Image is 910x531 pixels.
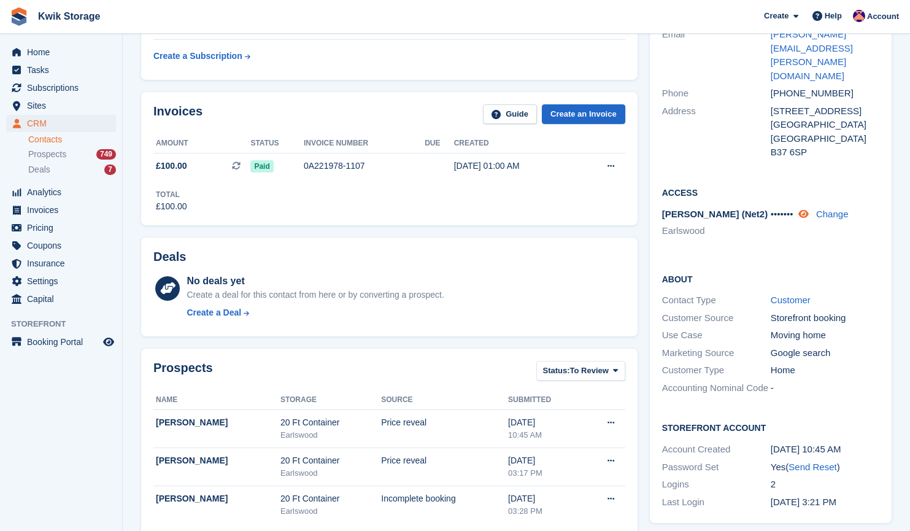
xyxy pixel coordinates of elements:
h2: Access [662,186,879,198]
div: Moving home [771,328,879,343]
span: Subscriptions [27,79,101,96]
div: Storefront booking [771,311,879,325]
div: Marketing Source [662,346,771,360]
div: No deals yet [187,274,444,289]
span: ( ) [785,462,839,472]
span: Help [825,10,842,22]
div: [STREET_ADDRESS] [771,104,879,118]
div: 2 [771,478,879,492]
a: Prospects 749 [28,148,116,161]
div: 10:45 AM [508,429,581,441]
div: Password Set [662,460,771,475]
span: Coupons [27,237,101,254]
th: Submitted [508,390,581,410]
div: B37 6SP [771,145,879,160]
span: To Review [570,365,609,377]
div: 03:17 PM [508,467,581,479]
th: Due [425,134,453,153]
div: [PERSON_NAME] [156,492,280,505]
div: [DATE] [508,454,581,467]
div: 20 Ft Container [280,454,381,467]
div: Home [771,363,879,378]
a: Contacts [28,134,116,145]
span: ••••••• [771,209,793,219]
a: Deals 7 [28,163,116,176]
button: Status: To Review [536,361,625,381]
a: menu [6,97,116,114]
div: Contact Type [662,293,771,308]
span: CRM [27,115,101,132]
span: [PERSON_NAME] (Net2) [662,209,768,219]
a: menu [6,79,116,96]
th: Storage [280,390,381,410]
span: Create [764,10,789,22]
div: Customer Source [662,311,771,325]
a: Create a Deal [187,306,444,319]
div: Earlswood [280,429,381,441]
div: Last Login [662,495,771,510]
span: Invoices [27,201,101,219]
a: menu [6,115,116,132]
span: Pricing [27,219,101,236]
a: menu [6,201,116,219]
div: [PHONE_NUMBER] [771,87,879,101]
div: Phone [662,87,771,101]
a: menu [6,333,116,351]
a: menu [6,273,116,290]
img: Jade Stanley [853,10,865,22]
th: Invoice number [304,134,425,153]
div: [GEOGRAPHIC_DATA] [771,132,879,146]
a: menu [6,184,116,201]
span: Account [867,10,899,23]
div: Incomplete booking [381,492,508,505]
a: menu [6,290,116,308]
span: Sites [27,97,101,114]
span: Booking Portal [27,333,101,351]
th: Name [153,390,280,410]
span: Paid [250,160,273,172]
a: Create a Subscription [153,45,250,68]
div: Price reveal [381,454,508,467]
h2: About [662,273,879,285]
div: Accounting Nominal Code [662,381,771,395]
div: Email [662,28,771,83]
div: 749 [96,149,116,160]
th: Created [454,134,577,153]
div: Account Created [662,443,771,457]
li: Earlswood [662,224,771,238]
a: menu [6,219,116,236]
div: Earlswood [280,505,381,517]
span: Home [27,44,101,61]
div: [DATE] [508,492,581,505]
div: Create a deal for this contact from here or by converting a prospect. [187,289,444,301]
h2: Deals [153,250,186,264]
a: menu [6,44,116,61]
span: Storefront [11,318,122,330]
div: £100.00 [156,200,187,213]
h2: Invoices [153,104,202,125]
div: [DATE] 01:00 AM [454,160,577,172]
a: menu [6,61,116,79]
div: 03:28 PM [508,505,581,517]
span: Prospects [28,149,66,160]
div: 0A221978-1107 [304,160,425,172]
div: 20 Ft Container [280,492,381,505]
div: Create a Subscription [153,50,242,63]
img: stora-icon-8386f47178a22dfd0bd8f6a31ec36ba5ce8667c1dd55bd0f319d3a0aa187defe.svg [10,7,28,26]
a: menu [6,255,116,272]
h2: Storefront Account [662,421,879,433]
div: Logins [662,478,771,492]
time: 2025-09-02 14:21:36 UTC [771,497,836,507]
a: Change [816,209,849,219]
div: Create a Deal [187,306,241,319]
div: [PERSON_NAME] [156,454,280,467]
div: Yes [771,460,879,475]
a: Send Reset [789,462,836,472]
div: 7 [104,165,116,175]
a: [PERSON_NAME][EMAIL_ADDRESS][PERSON_NAME][DOMAIN_NAME] [771,29,853,81]
th: Amount [153,134,250,153]
div: - [771,381,879,395]
th: Status [250,134,304,153]
a: menu [6,237,116,254]
div: Price reveal [381,416,508,429]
